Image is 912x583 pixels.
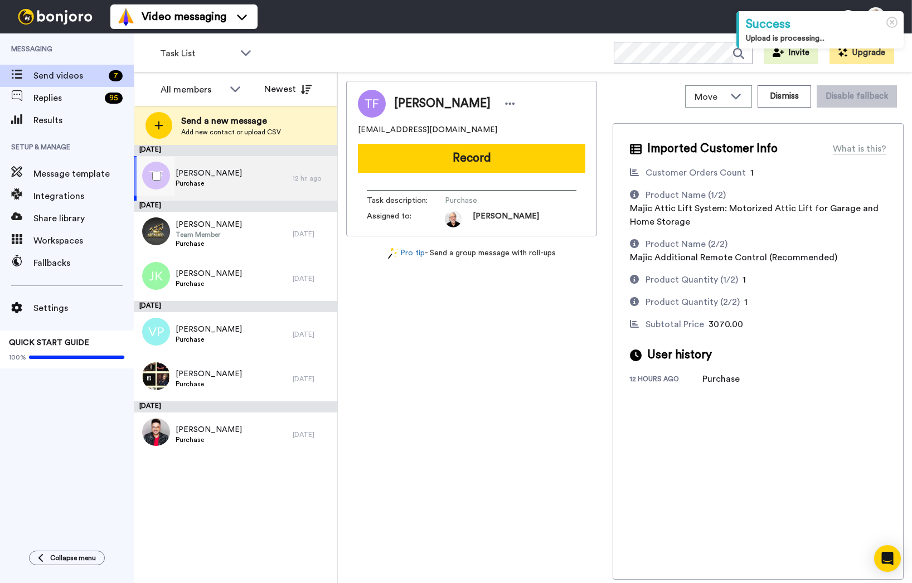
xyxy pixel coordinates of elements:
span: [PERSON_NAME] [176,168,242,179]
div: Customer Orders Count [646,166,746,179]
span: Purchase [176,179,242,188]
img: fdfc5262-a403-405f-9b89-ea0255a0df34.jpg [142,217,170,245]
div: Product Quantity (1/2) [646,273,738,286]
span: Send a new message [181,114,281,128]
span: Settings [33,302,134,315]
span: Results [33,114,134,127]
span: Purchase [176,239,242,248]
span: Purchase [176,380,242,388]
div: Subtotal Price [646,318,704,331]
div: [DATE] [134,201,337,212]
button: Upgrade [829,42,894,64]
button: Newest [256,78,320,100]
div: Open Intercom Messenger [874,545,901,572]
span: Send videos [33,69,104,82]
span: Purchase [176,335,242,344]
div: All members [161,83,224,96]
span: Purchase [176,279,242,288]
span: Workspaces [33,234,134,247]
span: Collapse menu [50,553,96,562]
div: Product Name (1/2) [646,188,726,202]
div: 95 [105,93,123,104]
div: What is this? [833,142,886,156]
img: magic-wand.svg [388,247,398,259]
button: Record [358,144,585,173]
div: [DATE] [293,230,332,239]
span: [PERSON_NAME] [176,424,242,435]
span: 3070.00 [709,320,743,329]
div: [DATE] [293,430,332,439]
div: Product Quantity (2/2) [646,295,740,309]
span: Imported Customer Info [647,140,778,157]
div: [DATE] [134,145,337,156]
span: Purchase [445,195,551,206]
span: Replies [33,91,100,105]
span: [PERSON_NAME] [176,268,242,279]
span: Task List [160,47,235,60]
span: [PERSON_NAME] [176,219,242,230]
span: Team Member [176,230,242,239]
div: [DATE] [134,301,337,312]
span: [PERSON_NAME] [394,95,491,112]
div: [DATE] [293,375,332,383]
span: Integrations [33,190,134,203]
div: Success [746,16,897,33]
span: Fallbacks [33,256,134,270]
div: Product Name (2/2) [646,237,727,251]
div: Upload is processing... [746,33,897,44]
span: [EMAIL_ADDRESS][DOMAIN_NAME] [358,124,497,135]
button: Disable fallback [817,85,897,108]
span: Share library [33,212,134,225]
div: - Send a group message with roll-ups [346,247,597,259]
img: vp.png [142,318,170,346]
span: Purchase [176,435,242,444]
span: QUICK START GUIDE [9,339,89,347]
span: Add new contact or upload CSV [181,128,281,137]
button: Collapse menu [29,551,105,565]
span: 100% [9,353,26,362]
img: jk.png [142,262,170,290]
span: User history [647,347,712,363]
button: Dismiss [758,85,811,108]
span: Majic Additional Remote Control (Recommended) [630,253,837,262]
span: Move [695,90,725,104]
a: Pro tip [388,247,425,259]
div: [DATE] [293,330,332,339]
div: 7 [109,70,123,81]
div: Purchase [702,372,758,386]
span: [PERSON_NAME] [176,368,242,380]
span: [PERSON_NAME] [473,211,539,227]
span: 1 [750,168,754,177]
span: 1 [744,298,748,307]
span: Majic Attic Lift System: Motorized Attic Lift for Garage and Home Storage [630,204,879,226]
div: [DATE] [293,274,332,283]
img: 9dcee3bf-b959-414c-a580-4c76262a488a-1735067671.jpg [445,211,462,227]
img: bj-logo-header-white.svg [13,9,97,25]
img: Image of Timothy Fameree [358,90,386,118]
img: vm-color.svg [117,8,135,26]
span: 1 [743,275,746,284]
span: Message template [33,167,134,181]
span: Assigned to: [367,211,445,227]
div: 12 hr. ago [293,174,332,183]
button: Invite [764,42,818,64]
div: 12 hours ago [630,375,702,386]
div: [DATE] [134,401,337,412]
img: db22ee8b-804f-4faf-8d54-7c923cbf9fef.jpg [142,362,170,390]
img: e8bb04ba-4105-4057-bbb2-c7d7b8eabbb3.jpg [142,418,170,446]
span: [PERSON_NAME] [176,324,242,335]
span: Task description : [367,195,445,206]
span: Video messaging [142,9,226,25]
